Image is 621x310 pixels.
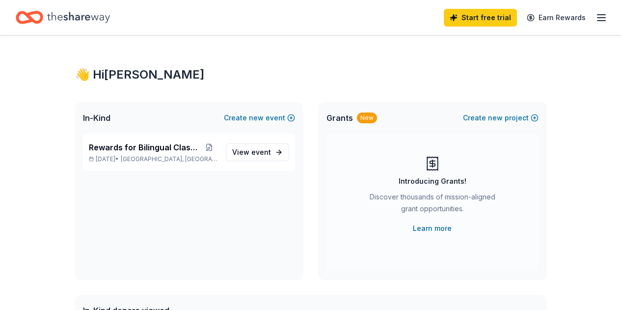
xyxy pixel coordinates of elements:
span: View [232,146,271,158]
div: Discover thousands of mission-aligned grant opportunities. [366,191,499,219]
a: Start free trial [444,9,517,27]
span: [GEOGRAPHIC_DATA], [GEOGRAPHIC_DATA] [121,155,217,163]
button: Createnewevent [224,112,295,124]
div: New [357,113,377,123]
span: event [251,148,271,156]
button: Createnewproject [463,112,539,124]
span: new [249,112,264,124]
a: Earn Rewards [521,9,592,27]
a: Learn more [413,223,452,234]
p: [DATE] • [89,155,218,163]
div: Introducing Grants! [399,175,466,187]
div: 👋 Hi [PERSON_NAME] [75,67,546,83]
a: View event [226,143,289,161]
span: new [488,112,503,124]
span: In-Kind [83,112,110,124]
a: Home [16,6,110,29]
span: Grants [326,112,353,124]
span: Rewards for Bilingual Classroom [89,141,201,153]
